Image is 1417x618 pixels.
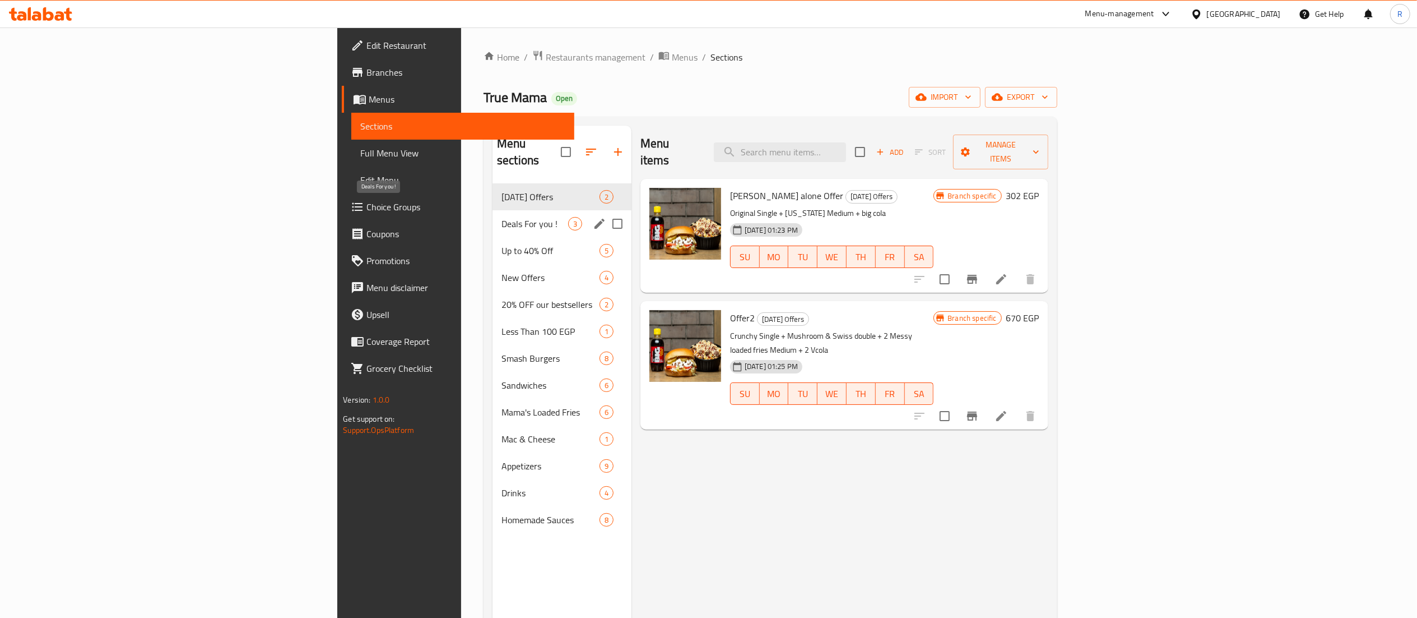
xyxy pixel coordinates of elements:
[342,193,574,220] a: Choice Groups
[546,50,645,64] span: Restaurants management
[600,273,613,283] span: 4
[649,310,721,382] img: Offer2
[600,244,614,257] div: items
[493,453,631,479] div: Appetizers9
[847,382,876,405] button: TH
[962,138,1039,166] span: Manage items
[501,432,600,446] span: Mac & Cheese
[845,190,898,204] div: Ramadan Offers
[1207,8,1281,20] div: [GEOGRAPHIC_DATA]
[730,187,843,204] span: [PERSON_NAME] alone Offer
[933,268,956,291] span: Select to update
[764,249,784,265] span: MO
[994,90,1048,104] span: export
[730,246,760,268] button: SU
[493,264,631,291] div: New Offers4
[501,244,600,257] span: Up to 40% Off
[366,254,565,268] span: Promotions
[501,405,600,419] span: Mama's Loaded Fries
[342,59,574,86] a: Branches
[650,50,654,64] li: /
[730,206,933,220] p: Original Single + [US_STATE] Medium + big cola
[758,313,809,326] span: [DATE] Offers
[342,274,574,301] a: Menu disclaimer
[793,386,813,402] span: TU
[846,190,897,203] span: [DATE] Offers
[343,393,370,407] span: Version:
[1017,266,1044,293] button: delete
[351,167,574,193] a: Edit Menu
[793,249,813,265] span: TU
[905,246,934,268] button: SA
[342,86,574,113] a: Menus
[851,386,871,402] span: TH
[501,379,600,392] span: Sandwiches
[985,87,1057,108] button: export
[568,217,582,230] div: items
[918,90,972,104] span: import
[658,50,698,64] a: Menus
[710,50,742,64] span: Sections
[851,249,871,265] span: TH
[351,113,574,140] a: Sections
[959,266,986,293] button: Branch-specific-item
[532,50,645,64] a: Restaurants management
[730,310,755,326] span: Offer2
[880,386,900,402] span: FR
[501,486,600,500] span: Drinks
[600,192,613,202] span: 2
[735,386,755,402] span: SU
[959,403,986,430] button: Branch-specific-item
[600,325,614,338] div: items
[569,219,582,229] span: 3
[909,386,930,402] span: SA
[600,190,614,204] div: items
[933,404,956,428] span: Select to update
[501,325,600,338] span: Less Than 100 EGP
[672,50,698,64] span: Menus
[501,271,600,284] span: New Offers
[493,479,631,506] div: Drinks4
[847,246,876,268] button: TH
[600,434,613,445] span: 1
[493,291,631,318] div: 20% OFF our bestsellers2
[501,190,600,204] span: [DATE] Offers
[995,273,1008,286] a: Edit menu item
[600,459,614,473] div: items
[501,459,600,473] span: Appetizers
[649,188,721,260] img: Patty alone Offer
[484,50,1057,64] nav: breadcrumb
[600,407,613,418] span: 6
[909,87,981,108] button: import
[740,225,802,236] span: [DATE] 01:23 PM
[366,281,565,294] span: Menu disclaimer
[876,382,905,405] button: FR
[493,237,631,264] div: Up to 40% Off5
[501,217,568,230] span: Deals For you !
[342,247,574,274] a: Promotions
[764,386,784,402] span: MO
[600,515,613,525] span: 8
[554,140,578,164] span: Select all sections
[600,326,613,337] span: 1
[1397,8,1402,20] span: R
[360,119,565,133] span: Sections
[817,382,847,405] button: WE
[600,379,614,392] div: items
[373,393,390,407] span: 1.0.0
[366,362,565,375] span: Grocery Checklist
[501,513,600,527] div: Homemade Sauces
[600,432,614,446] div: items
[493,210,631,237] div: Deals For you !3edit
[351,140,574,167] a: Full Menu View
[730,382,760,405] button: SU
[600,352,614,365] div: items
[714,142,846,162] input: search
[1085,7,1154,21] div: Menu-management
[493,399,631,426] div: Mama's Loaded Fries6
[600,488,613,499] span: 4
